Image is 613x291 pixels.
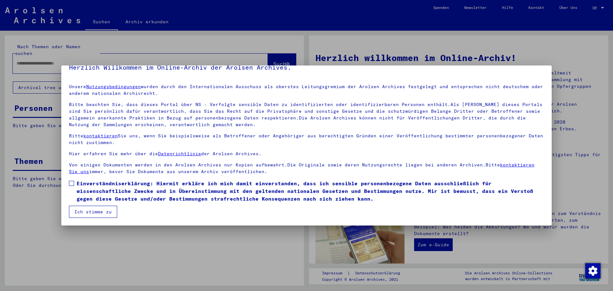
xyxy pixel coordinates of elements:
[69,101,544,128] p: Bitte beachten Sie, dass dieses Portal über NS - Verfolgte sensible Daten zu identifizierten oder...
[69,162,534,174] a: kontaktieren Sie uns
[83,133,118,139] a: kontaktieren
[69,83,544,97] p: Unsere wurden durch den Internationalen Ausschuss als oberstes Leitungsgremium der Arolsen Archiv...
[69,62,544,73] h5: Herzlich Willkommen im Online-Archiv der Arolsen Archives.
[158,151,201,157] a: Datenrichtlinie
[86,84,141,89] a: Nutzungsbedingungen
[585,263,601,279] img: Zustimmung ändern
[77,180,544,203] span: Einverständniserklärung: Hiermit erkläre ich mich damit einverstanden, dass ich sensible personen...
[69,162,544,175] p: Von einigen Dokumenten werden in den Arolsen Archives nur Kopien aufbewahrt.Die Originale sowie d...
[69,150,544,157] p: Hier erfahren Sie mehr über die der Arolsen Archives.
[69,133,544,146] p: Bitte Sie uns, wenn Sie beispielsweise als Betroffener oder Angehöriger aus berechtigten Gründen ...
[69,206,117,218] button: Ich stimme zu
